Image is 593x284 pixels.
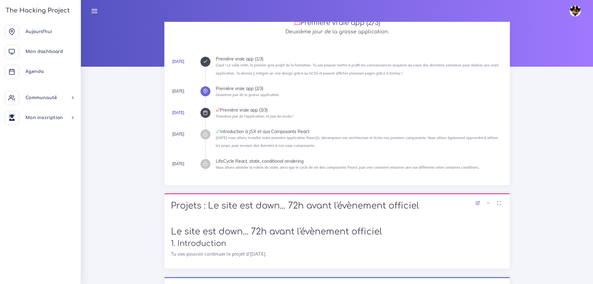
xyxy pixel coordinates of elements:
h1: Projets : Le site est down... 72h avant l'évènement officiel [171,201,503,211]
h3: Première vraie app (2/3) [171,19,503,27]
span: Agenda [26,69,44,74]
div: LifeCycle React, state, conditional rendering [216,159,503,163]
h5: Deuxième jour de la grosse application. [171,29,503,35]
a: [DATE] [172,110,184,115]
div: [DATE] [172,131,184,138]
h2: 1. Introduction [171,239,503,248]
span: Aujourd'hui [26,29,52,34]
h3: The Hacking Project [4,7,70,14]
small: Çayé ! Le voilà enfin, le premier gros projet de la formation. Tu vas pouvoir mettre à profit tes... [216,63,499,75]
div: Introduction à JSX et aux Composants React [216,129,503,134]
h1: Le site est down... 72h avant l'évènement officiel [171,227,503,237]
img: avatar [570,5,581,17]
small: [DATE] nous allons installer notre première application ReactJS, décomposer son architecture et é... [216,136,498,148]
span: Mon inscription [26,115,63,120]
div: [DATE] [172,161,184,167]
span: Communauté [26,95,57,100]
span: Mon dashboard [26,49,63,54]
div: Première vraie app (2/3) [216,86,503,91]
div: Première vraie app (3/3) [216,108,503,112]
p: Tu vas pouvoir continuer le projet d'[DATE]. [171,250,503,258]
a: [DATE] [172,59,184,64]
div: Première vraie app (1/3) [216,57,503,61]
div: [DATE] [172,88,184,95]
small: Deuxième jour de la grosse application. [216,93,280,97]
small: Nous allons aborder la notion de state, ainsi que le cycle de vie des composants React, puis voir... [216,165,479,170]
small: Troisième jour de l'application, et jour de rendu ! [216,114,293,118]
